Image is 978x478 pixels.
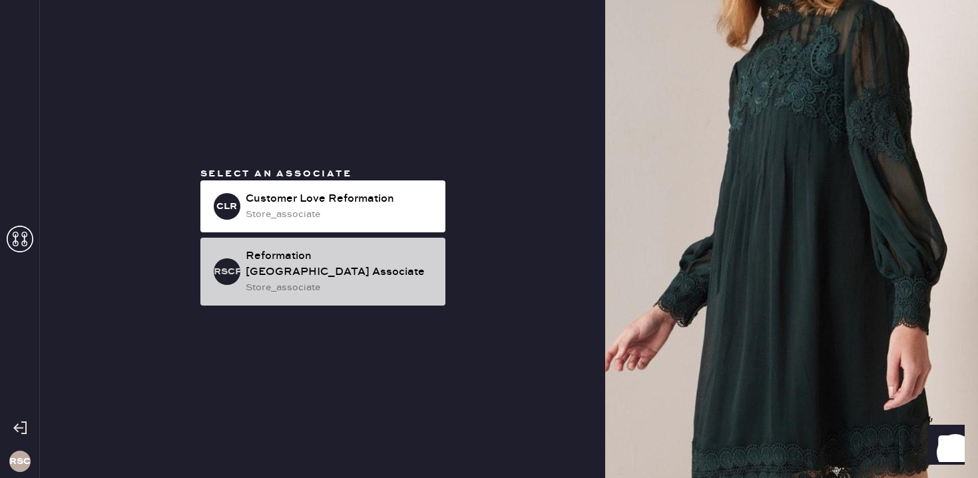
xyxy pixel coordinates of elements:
div: Reformation [GEOGRAPHIC_DATA] Associate [246,248,435,280]
h3: CLR [216,202,237,211]
h3: RSCPA [214,267,240,276]
iframe: Front Chat [915,418,972,475]
span: Select an associate [200,168,352,180]
h3: RSCP [9,457,31,466]
div: Customer Love Reformation [246,191,435,207]
div: store_associate [246,207,435,222]
div: store_associate [246,280,435,295]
